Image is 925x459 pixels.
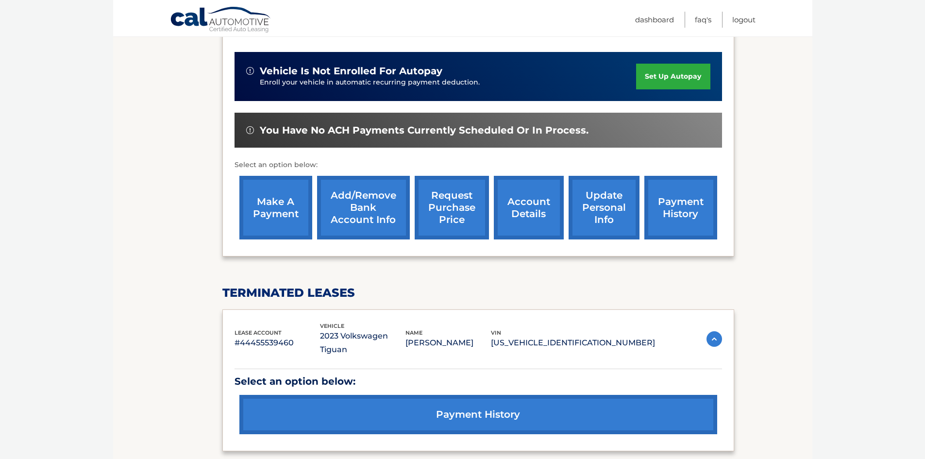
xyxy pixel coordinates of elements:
[320,323,344,329] span: vehicle
[635,12,674,28] a: Dashboard
[235,159,722,171] p: Select an option below:
[222,286,734,300] h2: terminated leases
[569,176,639,239] a: update personal info
[706,331,722,347] img: accordion-active.svg
[235,373,722,390] p: Select an option below:
[695,12,711,28] a: FAQ's
[732,12,756,28] a: Logout
[317,176,410,239] a: Add/Remove bank account info
[491,336,655,350] p: [US_VEHICLE_IDENTIFICATION_NUMBER]
[260,77,637,88] p: Enroll your vehicle in automatic recurring payment deduction.
[494,176,564,239] a: account details
[260,65,442,77] span: vehicle is not enrolled for autopay
[405,329,422,336] span: name
[491,329,501,336] span: vin
[246,67,254,75] img: alert-white.svg
[246,126,254,134] img: alert-white.svg
[260,124,589,136] span: You have no ACH payments currently scheduled or in process.
[235,336,320,350] p: #44455539460
[636,64,710,89] a: set up autopay
[405,336,491,350] p: [PERSON_NAME]
[415,176,489,239] a: request purchase price
[644,176,717,239] a: payment history
[239,395,717,434] a: payment history
[235,329,282,336] span: lease account
[170,6,272,34] a: Cal Automotive
[320,329,405,357] p: 2023 Volkswagen Tiguan
[239,176,312,239] a: make a payment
